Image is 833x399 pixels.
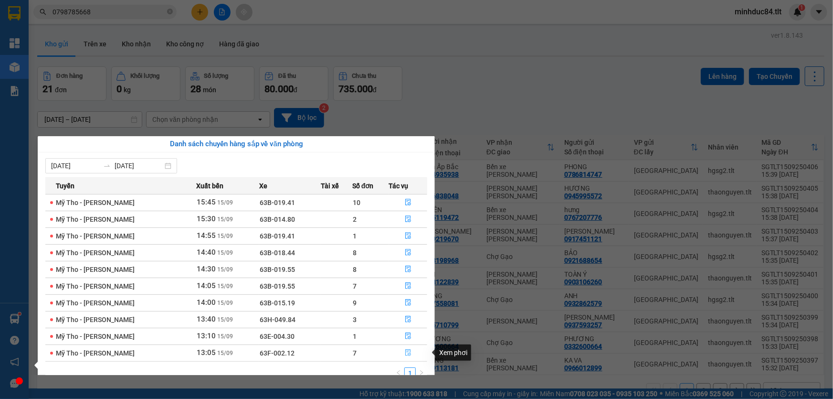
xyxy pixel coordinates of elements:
div: Danh sách chuyến hàng sắp về văn phòng [45,139,427,150]
span: Mỹ Tho - [PERSON_NAME] [56,199,135,206]
span: 15/09 [218,266,233,273]
span: 63B-019.55 [260,266,295,273]
span: to [103,162,111,170]
span: 13:05 [197,348,216,357]
span: 14:55 [197,231,216,240]
span: 63F-002.12 [260,349,295,357]
span: 15/09 [218,249,233,256]
button: file-done [390,295,427,311]
span: file-done [405,232,411,240]
span: Mỹ Tho - [PERSON_NAME] [56,349,135,357]
span: file-done [405,349,411,357]
li: Previous Page [393,367,404,379]
span: file-done [405,282,411,290]
span: 8 [353,266,357,273]
div: Xem phơi [435,345,471,361]
button: file-done [390,329,427,344]
span: file-done [405,199,411,206]
span: 9 [353,299,357,307]
span: Mỹ Tho - [PERSON_NAME] [56,299,135,307]
input: Từ ngày [51,161,99,171]
div: TÙNG - 0344440028 [5,37,212,54]
span: 15/09 [218,333,233,340]
button: file-done [390,195,427,210]
span: Mỹ Tho - [PERSON_NAME] [56,316,135,324]
span: swap-right [103,162,111,170]
span: 13:40 [197,315,216,324]
span: Mỹ Tho - [PERSON_NAME] [56,282,135,290]
button: file-done [390,345,427,361]
button: file-done [390,279,427,294]
span: Số đơn [352,181,374,191]
li: 1 [404,367,416,379]
span: 13:10 [197,332,216,340]
span: file-done [405,299,411,307]
span: 10 [353,199,360,206]
span: 8 [353,249,357,257]
span: 3 [353,316,357,324]
span: 15/09 [218,216,233,223]
span: 15/09 [218,300,233,306]
span: Mỹ Tho - [PERSON_NAME] [56,266,135,273]
span: 63H-049.84 [260,316,295,324]
span: file-done [405,249,411,257]
button: file-done [390,262,427,277]
span: 2 [353,216,357,223]
span: Mỹ Tho - [PERSON_NAME] [56,333,135,340]
span: Tài xế [321,181,339,191]
div: [PERSON_NAME] [5,58,212,84]
span: 15/09 [218,199,233,206]
input: Đến ngày [115,161,163,171]
span: Xuất bến [197,181,224,191]
span: 63B-019.55 [260,282,295,290]
span: 63B-014.80 [260,216,295,223]
span: Tác vụ [389,181,409,191]
span: 14:30 [197,265,216,273]
span: file-done [405,266,411,273]
button: right [416,367,427,379]
span: Mỹ Tho - [PERSON_NAME] [56,232,135,240]
span: 15/09 [218,350,233,356]
div: [GEOGRAPHIC_DATA] [5,11,212,37]
span: right [419,370,424,376]
span: left [396,370,401,376]
span: file-done [405,216,411,223]
button: left [393,367,404,379]
button: file-done [390,245,427,260]
a: 1 [405,368,415,378]
button: file-done [390,312,427,327]
button: file-done [390,228,427,244]
span: Mỹ Tho - [PERSON_NAME] [56,249,135,257]
span: 15/09 [218,283,233,290]
span: Tuyến [56,181,74,191]
span: 14:00 [197,298,216,307]
span: 14:05 [197,281,216,290]
span: 63B-019.41 [260,232,295,240]
span: 15:30 [197,215,216,223]
span: 63B-018.44 [260,249,295,257]
span: 7 [353,349,357,357]
span: 63E-004.30 [260,333,295,340]
span: 15/09 [218,316,233,323]
span: 14:40 [197,248,216,257]
span: 63B-015.19 [260,299,295,307]
span: Mỹ Tho - [PERSON_NAME] [56,216,135,223]
span: 63B-019.41 [260,199,295,206]
span: file-done [405,316,411,324]
span: 15:45 [197,198,216,206]
span: Xe [259,181,267,191]
span: 1 [353,232,357,240]
span: file-done [405,333,411,340]
span: 7 [353,282,357,290]
li: Next Page [416,367,427,379]
button: file-done [390,212,427,227]
span: 15/09 [218,233,233,239]
span: 1 [353,333,357,340]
